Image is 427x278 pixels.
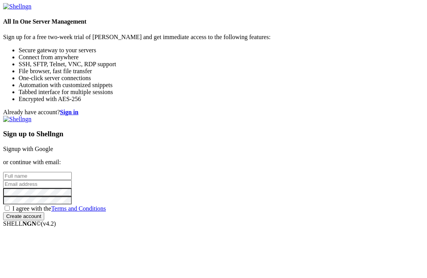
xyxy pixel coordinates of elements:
p: Sign up for a free two-week trial of [PERSON_NAME] and get immediate access to the following feat... [3,34,424,41]
a: Sign in [60,109,79,115]
div: Already have account? [3,109,424,116]
li: File browser, fast file transfer [19,68,424,75]
img: Shellngn [3,116,31,123]
li: Connect from anywhere [19,54,424,61]
b: NGN [22,220,36,227]
a: Signup with Google [3,146,53,152]
span: I agree with the [12,205,106,212]
input: I agree with theTerms and Conditions [5,206,10,211]
li: Tabbed interface for multiple sessions [19,89,424,96]
li: One-click server connections [19,75,424,82]
h4: All In One Server Management [3,18,424,25]
img: Shellngn [3,3,31,10]
li: Encrypted with AES-256 [19,96,424,103]
input: Full name [3,172,72,180]
span: 4.2.0 [41,220,56,227]
input: Email address [3,180,72,188]
p: or continue with email: [3,159,424,166]
li: SSH, SFTP, Telnet, VNC, RDP support [19,61,424,68]
input: Create account [3,212,44,220]
span: SHELL © [3,220,56,227]
li: Secure gateway to your servers [19,47,424,54]
h3: Sign up to Shellngn [3,130,424,138]
li: Automation with customized snippets [19,82,424,89]
a: Terms and Conditions [51,205,106,212]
